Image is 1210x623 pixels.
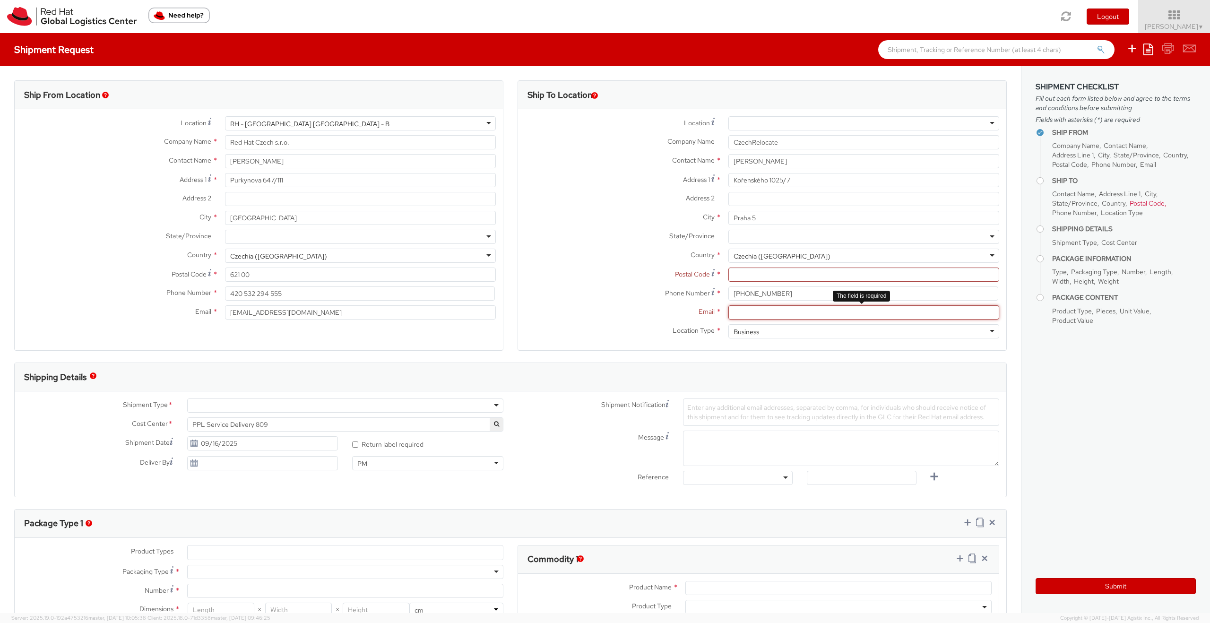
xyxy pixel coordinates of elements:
h4: Package Information [1052,255,1196,262]
span: Shipment Date [125,438,170,448]
span: master, [DATE] 09:46:25 [211,614,270,621]
span: Company Name [667,137,715,146]
span: PPL Service Delivery 809 [192,420,498,429]
h3: Shipment Checklist [1036,83,1196,91]
span: ▼ [1198,23,1204,31]
span: State/Province [1052,199,1098,208]
span: Location Type [673,326,715,335]
div: Czechia ([GEOGRAPHIC_DATA]) [230,251,327,261]
span: Cost Center [132,419,168,430]
span: Weight [1098,277,1119,286]
span: Postal Code [172,270,207,278]
h3: Ship From Location [24,90,100,100]
div: The field is required [833,291,890,302]
span: City [199,213,211,221]
span: Contact Name [1052,190,1095,198]
span: Email [699,307,715,316]
div: Business [734,327,759,337]
div: RH - [GEOGRAPHIC_DATA] [GEOGRAPHIC_DATA] - B [230,119,389,129]
span: Contact Name [169,156,211,164]
span: Message [638,433,664,441]
span: master, [DATE] 10:05:38 [88,614,146,621]
input: Width [265,603,332,617]
span: Fields with asterisks (*) are required [1036,115,1196,124]
span: Address 2 [182,194,211,202]
span: Location [181,119,207,127]
span: Pieces [1096,307,1115,315]
span: Country [1163,151,1187,159]
span: Country [691,251,715,259]
input: Shipment, Tracking or Reference Number (at least 4 chars) [878,40,1115,59]
span: Shipment Notification [601,400,665,410]
span: Product Name [629,583,672,591]
label: Return label required [352,438,425,449]
span: City [703,213,715,221]
span: Fill out each form listed below and agree to the terms and conditions before submitting [1036,94,1196,112]
h3: Package Type 1 [24,519,83,528]
span: X [254,603,265,617]
span: Product Type [632,602,672,610]
span: Number [1122,268,1145,276]
span: Shipment Type [123,400,168,411]
span: Cost Center [1101,238,1137,247]
span: State/Province [1114,151,1159,159]
span: Contact Name [672,156,715,164]
span: Product Types [131,547,173,555]
span: Address Line 1 [1052,151,1094,159]
span: City [1098,151,1109,159]
h3: Ship To Location [527,90,592,100]
span: Location Type [1101,208,1143,217]
span: Email [195,307,211,316]
span: Email [1140,160,1156,169]
span: Product Value [1052,316,1093,325]
span: Deliver By [140,458,170,467]
span: Country [1102,199,1125,208]
h4: Package Content [1052,294,1196,301]
span: State/Province [669,232,715,240]
span: State/Province [166,232,211,240]
span: Enter any additional email addresses, separated by comma, for individuals who should receive noti... [687,403,986,421]
h4: Shipment Request [14,44,94,55]
span: X [332,603,343,617]
span: Phone Number [1091,160,1136,169]
h3: Commodity 1 [527,554,579,564]
span: Server: 2025.19.0-192a4753216 [11,614,146,621]
span: Packaging Type [122,567,169,576]
span: Company Name [164,137,211,146]
span: Product Type [1052,307,1092,315]
div: Czechia ([GEOGRAPHIC_DATA]) [734,251,830,261]
span: PPL Service Delivery 809 [187,417,503,432]
span: Shipment Type [1052,238,1097,247]
span: Company Name [1052,141,1099,150]
img: rh-logistics-00dfa346123c4ec078e1.svg [7,7,137,26]
input: Length [188,603,254,617]
span: Address 2 [686,194,715,202]
span: City [1145,190,1156,198]
span: Unit Value [1120,307,1149,315]
span: Phone Number [1052,208,1097,217]
button: Logout [1087,9,1129,25]
button: Submit [1036,578,1196,594]
span: Postal Code [1052,160,1087,169]
span: Address 1 [180,175,207,184]
span: Postal Code [1130,199,1165,208]
h4: Shipping Details [1052,225,1196,233]
span: Packaging Type [1071,268,1117,276]
h3: Shipping Details [24,372,86,382]
input: Height [343,603,409,617]
span: Postal Code [675,270,710,278]
div: PM [357,459,367,468]
span: Height [1074,277,1094,286]
span: Contact Name [1104,141,1146,150]
span: Client: 2025.18.0-71d3358 [147,614,270,621]
input: Return label required [352,441,358,448]
span: Phone Number [166,288,211,297]
span: Number [145,586,169,595]
span: Country [187,251,211,259]
span: Reference [638,473,669,481]
span: Copyright © [DATE]-[DATE] Agistix Inc., All Rights Reserved [1060,614,1199,622]
span: [PERSON_NAME] [1145,22,1204,31]
button: Need help? [148,8,210,23]
span: Dimensions [139,605,173,613]
span: Location [684,119,710,127]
